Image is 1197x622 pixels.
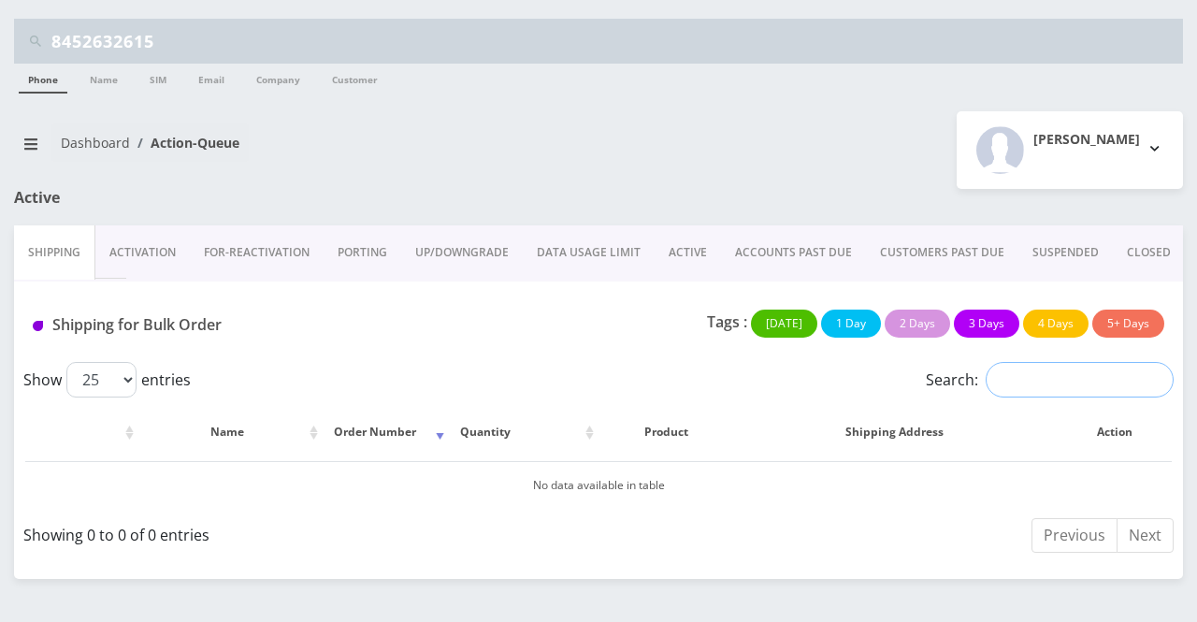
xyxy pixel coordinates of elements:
[189,64,234,92] a: Email
[25,405,138,459] th: : activate to sort column ascending
[140,405,322,459] th: Name: activate to sort column ascending
[25,461,1172,509] td: No data available in table
[1057,405,1172,459] th: Action
[80,64,127,92] a: Name
[14,225,95,280] a: Shipping
[721,225,866,280] a: ACCOUNTS PAST DUE
[323,64,387,92] a: Customer
[95,225,190,280] a: Activation
[707,311,747,333] p: Tags :
[401,225,523,280] a: UP/DOWNGRADE
[19,64,67,94] a: Phone
[954,310,1019,338] button: 3 Days
[926,362,1174,398] label: Search:
[866,225,1018,280] a: CUSTOMERS PAST DUE
[33,321,43,331] img: Shipping for Bulk Order
[130,133,239,152] li: Action-Queue
[1023,310,1089,338] button: 4 Days
[61,134,130,152] a: Dashboard
[140,64,176,92] a: SIM
[190,225,324,280] a: FOR-REActivation
[751,310,817,338] button: [DATE]
[1031,518,1118,553] a: Previous
[1113,225,1185,280] a: CLOSED
[14,123,584,177] nav: breadcrumb
[33,316,391,334] h1: Shipping for Bulk Order
[734,405,1055,459] th: Shipping Address
[1092,310,1164,338] button: 5+ Days
[324,405,450,459] th: Order Number: activate to sort column ascending
[986,362,1174,398] input: Search:
[1018,225,1113,280] a: SUSPENDED
[600,405,732,459] th: Product
[23,516,584,546] div: Showing 0 to 0 of 0 entries
[821,310,881,338] button: 1 Day
[324,225,401,280] a: PORTING
[14,189,385,207] h1: Active
[957,111,1183,189] button: [PERSON_NAME]
[451,405,598,459] th: Quantity: activate to sort column ascending
[523,225,655,280] a: DATA USAGE LIMIT
[655,225,721,280] a: ACTIVE
[1033,132,1140,148] h2: [PERSON_NAME]
[885,310,950,338] button: 2 Days
[66,362,137,398] select: Showentries
[247,64,310,92] a: Company
[1117,518,1174,553] a: Next
[23,362,191,398] label: Show entries
[51,23,1178,59] input: Search Teltik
